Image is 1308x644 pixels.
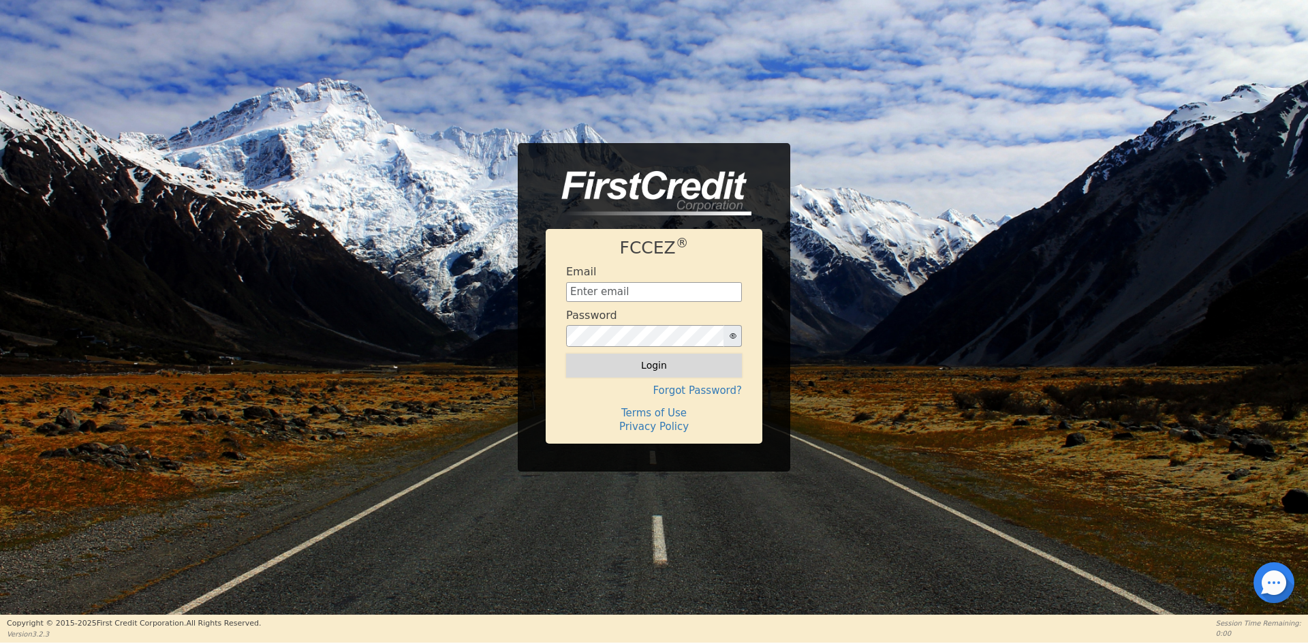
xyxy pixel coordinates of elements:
[566,325,724,347] input: password
[566,238,742,258] h1: FCCEZ
[566,384,742,397] h4: Forgot Password?
[1216,618,1301,628] p: Session Time Remaining:
[566,309,617,322] h4: Password
[566,420,742,433] h4: Privacy Policy
[1216,628,1301,639] p: 0:00
[676,236,689,250] sup: ®
[566,354,742,377] button: Login
[186,619,261,628] span: All Rights Reserved.
[566,282,742,303] input: Enter email
[7,618,261,630] p: Copyright © 2015- 2025 First Credit Corporation.
[546,171,751,216] img: logo-CMu_cnol.png
[566,265,596,278] h4: Email
[566,407,742,419] h4: Terms of Use
[7,629,261,639] p: Version 3.2.3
